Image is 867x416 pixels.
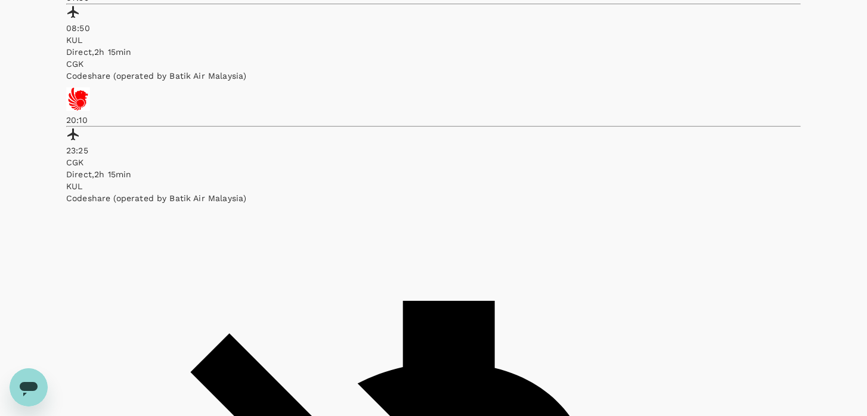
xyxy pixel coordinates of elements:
[66,180,801,192] p: KUL
[66,168,801,180] div: Direct , 2h 15min
[66,22,801,34] p: 08:50
[10,368,48,406] iframe: Button to launch messaging window
[66,87,90,111] img: SL
[66,114,801,126] p: 20:10
[66,58,801,70] p: CGK
[66,34,801,46] p: KUL
[66,144,801,156] p: 23:25
[66,46,801,58] div: Direct , 2h 15min
[66,192,801,204] div: Codeshare (operated by Batik Air Malaysia)
[66,70,801,82] div: Codeshare (operated by Batik Air Malaysia)
[66,156,801,168] p: CGK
